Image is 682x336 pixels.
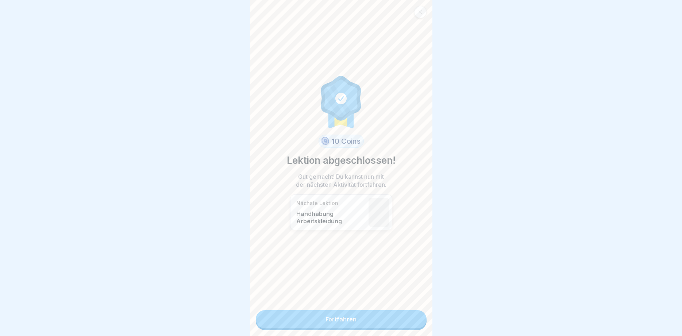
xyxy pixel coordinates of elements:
[320,136,330,147] img: coin.svg
[256,310,427,328] a: Fortfahren
[296,200,365,206] p: Nächste Lektion
[287,154,396,167] p: Lektion abgeschlossen!
[294,173,389,189] p: Gut gemacht! Du kannst nun mit der nächsten Aktivität fortfahren.
[296,210,365,225] p: Handhabung Arbeitskleidung
[319,135,364,148] div: 10 Coins
[317,74,366,129] img: completion.svg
